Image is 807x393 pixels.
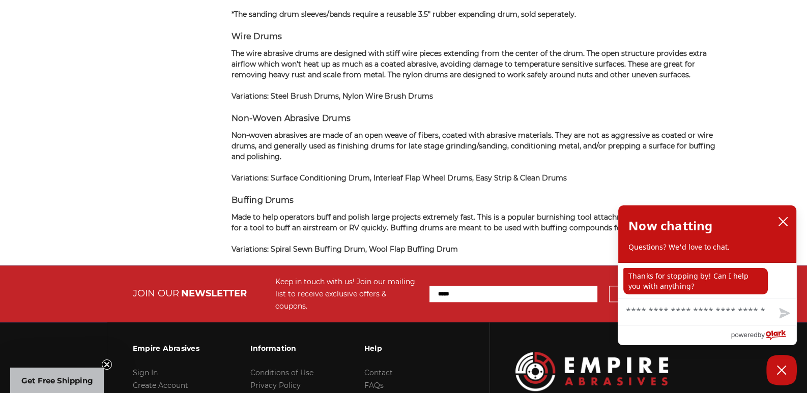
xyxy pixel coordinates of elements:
[775,214,791,229] button: close chatbox
[232,49,707,79] span: The wire abrasive drums are designed with stiff wire pieces extending from the center of the drum...
[628,242,786,252] p: Questions? We'd love to chat.
[133,288,179,299] span: JOIN OUR
[232,173,567,183] span: Variations: Surface Conditioning Drum, Interleaf Flap Wheel Drums, Easy Strip & Clean Drums
[10,368,104,393] div: Get Free ShippingClose teaser
[102,359,112,370] button: Close teaser
[250,381,301,390] a: Privacy Policy
[232,32,282,41] span: Wire Drums
[232,10,576,19] span: *The sanding drum sleeves/bands require a reusable 3.5" rubber expanding drum, sold seperately.
[275,276,419,312] div: Keep in touch with us! Join our mailing list to receive exclusive offers & coupons.
[232,245,458,254] span: Variations: Spiral Sewn Buffing Drum, Wool Flap Buffing Drum
[133,338,199,359] h3: Empire Abrasives
[515,352,668,391] img: Empire Abrasives Logo Image
[250,368,313,377] a: Conditions of Use
[766,355,797,385] button: Close Chatbox
[250,338,313,359] h3: Information
[618,263,796,298] div: chat
[731,326,796,345] a: Powered by Olark
[21,376,93,385] span: Get Free Shipping
[364,368,393,377] a: Contact
[623,268,768,294] p: Thanks for stopping by! Can I help you with anything?
[618,205,797,345] div: olark chatbox
[232,195,294,205] span: Buffing Drums
[628,216,712,236] h2: Now chatting
[232,213,717,232] span: Made to help operators buff and polish large projects extremely fast. This is a popular burnishin...
[771,302,796,325] button: Send message
[181,288,247,299] span: NEWSLETTER
[758,328,765,341] span: by
[364,381,384,390] a: FAQs
[232,113,351,123] span: Non-Woven Abrasive Drums
[232,131,715,161] span: Non-woven abrasives are made of an open weave of fibers, coated with abrasive materials. They are...
[232,92,433,101] span: Variations: Steel Brush Drums, Nylon Wire Brush Drums
[731,328,757,341] span: powered
[133,381,188,390] a: Create Account
[133,368,158,377] a: Sign In
[364,338,433,359] h3: Help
